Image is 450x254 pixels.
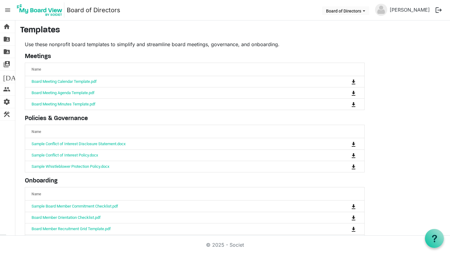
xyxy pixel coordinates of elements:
[3,58,10,70] span: switch_account
[32,226,111,231] a: Board Member Recruitment Grid Template.pdf
[32,102,96,106] a: Board Meeting Minutes Template.pdf
[326,201,364,212] td: is Command column column header
[25,76,326,87] td: Board Meeting Calendar Template.pdf is template cell column header Name
[2,4,13,16] span: menu
[20,25,445,36] h3: Templates
[326,98,364,110] td: is Command column column header
[32,204,118,208] a: Sample Board Member Commitment Checklist.pdf
[32,192,41,196] span: Name
[25,138,326,149] td: Sample Conflict of Interest Disclosure Statement.docx is template cell column header Name
[349,100,358,109] button: Download
[32,215,101,220] a: Board Member Orientation Checklist.pdf
[25,98,326,110] td: Board Meeting Minutes Template.pdf is template cell column header Name
[15,2,67,18] a: My Board View Logo
[3,108,10,120] span: construction
[32,67,41,72] span: Name
[25,223,326,234] td: Board Member Recruitment Grid Template.pdf is template cell column header Name
[32,142,126,146] a: Sample Conflict of Interest Disclosure Statement.docx
[25,177,365,185] h5: Onboarding
[322,6,369,15] button: Board of Directors dropdownbutton
[326,149,364,161] td: is Command column column header
[3,96,10,108] span: settings
[349,77,358,86] button: Download
[25,212,326,223] td: Board Member Orientation Checklist.pdf is template cell column header Name
[387,4,432,16] a: [PERSON_NAME]
[3,46,10,58] span: folder_shared
[349,89,358,97] button: Download
[349,151,358,160] button: Download
[32,79,97,84] a: Board Meeting Calendar Template.pdf
[25,234,326,246] td: Board Member Training Session Agenda Template.pdf is template cell column header Name
[3,33,10,45] span: folder_shared
[375,4,387,16] img: no-profile-picture.svg
[326,76,364,87] td: is Command column column header
[326,234,364,246] td: is Command column column header
[32,164,109,169] a: Sample Whistleblower Protection Policy.docx
[25,115,365,122] h5: Policies & Governance
[326,161,364,172] td: is Command column column header
[25,161,326,172] td: Sample Whistleblower Protection Policy.docx is template cell column header Name
[349,202,358,210] button: Download
[3,20,10,33] span: home
[32,130,41,134] span: Name
[349,225,358,233] button: Download
[206,242,244,248] a: © 2025 - Societ
[3,83,10,95] span: people
[25,149,326,161] td: Sample Conflict of Interest Policy.docx is template cell column header Name
[326,223,364,234] td: is Command column column header
[326,87,364,98] td: is Command column column header
[326,138,364,149] td: is Command column column header
[67,4,120,16] a: Board of Directors
[349,162,358,171] button: Download
[32,153,98,157] a: Sample Conflict of Interest Policy.docx
[25,41,365,48] p: Use these nonprofit board templates to simplify and streamline board meetings, governance, and on...
[326,212,364,223] td: is Command column column header
[15,2,64,18] img: My Board View Logo
[25,53,365,60] h5: Meetings
[25,201,326,212] td: Sample Board Member Commitment Checklist.pdf is template cell column header Name
[32,90,95,95] a: Board Meeting Agenda Template.pdf
[25,87,326,98] td: Board Meeting Agenda Template.pdf is template cell column header Name
[349,139,358,148] button: Download
[432,4,445,17] button: logout
[3,71,27,83] span: [DATE]
[349,213,358,222] button: Download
